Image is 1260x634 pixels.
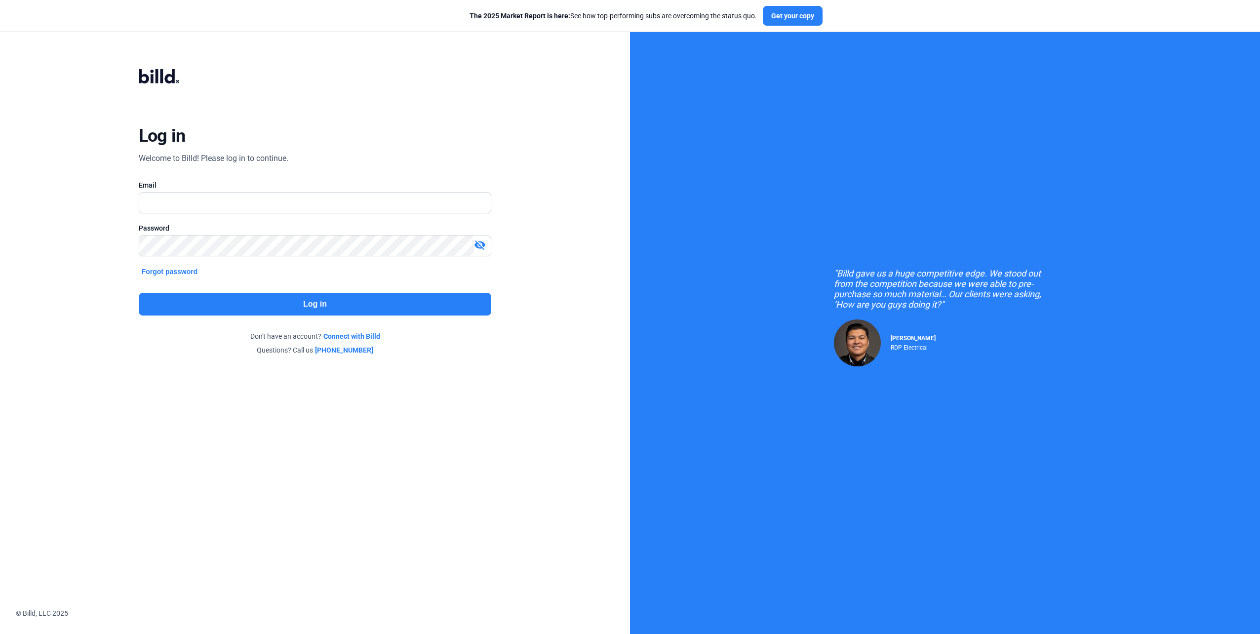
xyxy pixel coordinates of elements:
div: "Billd gave us a huge competitive edge. We stood out from the competition because we were able to... [834,268,1056,310]
div: Email [139,180,492,190]
img: Raul Pacheco [834,319,881,366]
mat-icon: visibility_off [474,239,486,251]
button: Forgot password [139,266,201,277]
a: Connect with Billd [323,331,380,341]
div: Don't have an account? [139,331,492,341]
span: The 2025 Market Report is here: [470,12,570,20]
div: Password [139,223,492,233]
span: [PERSON_NAME] [891,335,936,342]
div: Log in [139,125,186,147]
div: RDP Electrical [891,342,936,351]
button: Get your copy [763,6,823,26]
div: See how top-performing subs are overcoming the status quo. [470,11,757,21]
div: Questions? Call us [139,345,492,355]
a: [PHONE_NUMBER] [315,345,373,355]
div: Welcome to Billd! Please log in to continue. [139,153,288,164]
button: Log in [139,293,492,316]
